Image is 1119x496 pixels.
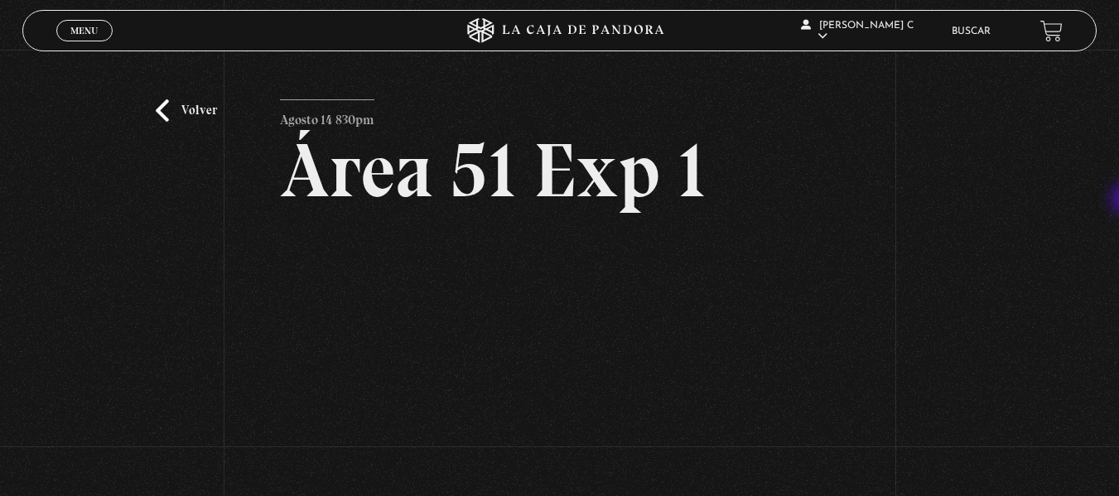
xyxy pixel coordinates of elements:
[801,21,914,41] span: [PERSON_NAME] C
[280,99,374,132] p: Agosto 14 830pm
[156,99,217,122] a: Volver
[65,40,104,51] span: Cerrar
[70,26,98,36] span: Menu
[280,132,838,209] h2: Área 51 Exp 1
[952,26,991,36] a: Buscar
[1040,19,1063,41] a: View your shopping cart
